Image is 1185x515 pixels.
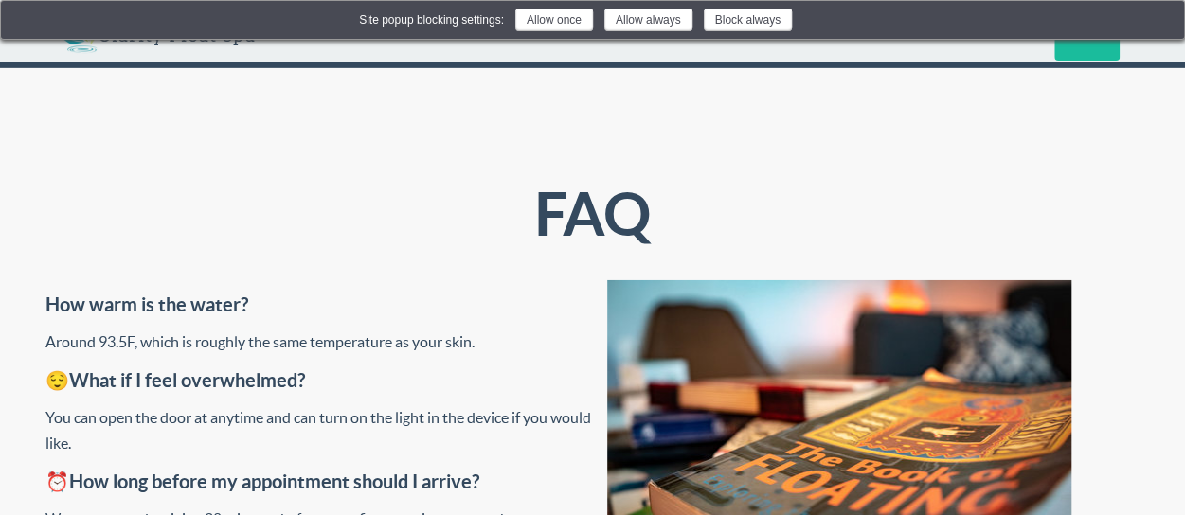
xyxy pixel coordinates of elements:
div: You can open the door at anytime and can turn on the light in the device if you would like. [45,405,1140,457]
h4: ⏰How long before my appointment should I arrive? [45,471,1140,492]
h2: FAQ [326,182,859,247]
button: Allow once [515,9,593,31]
div: Around 93.5F, which is roughly the same temperature as your skin. [45,329,1140,356]
h4: How warm is the water? [45,294,1140,315]
h4: 😌What if I feel overwhelmed? [45,370,1140,391]
div: Site popup blocking settings: [359,10,504,30]
button: Block always [704,9,792,31]
button: Allow always [604,9,692,31]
